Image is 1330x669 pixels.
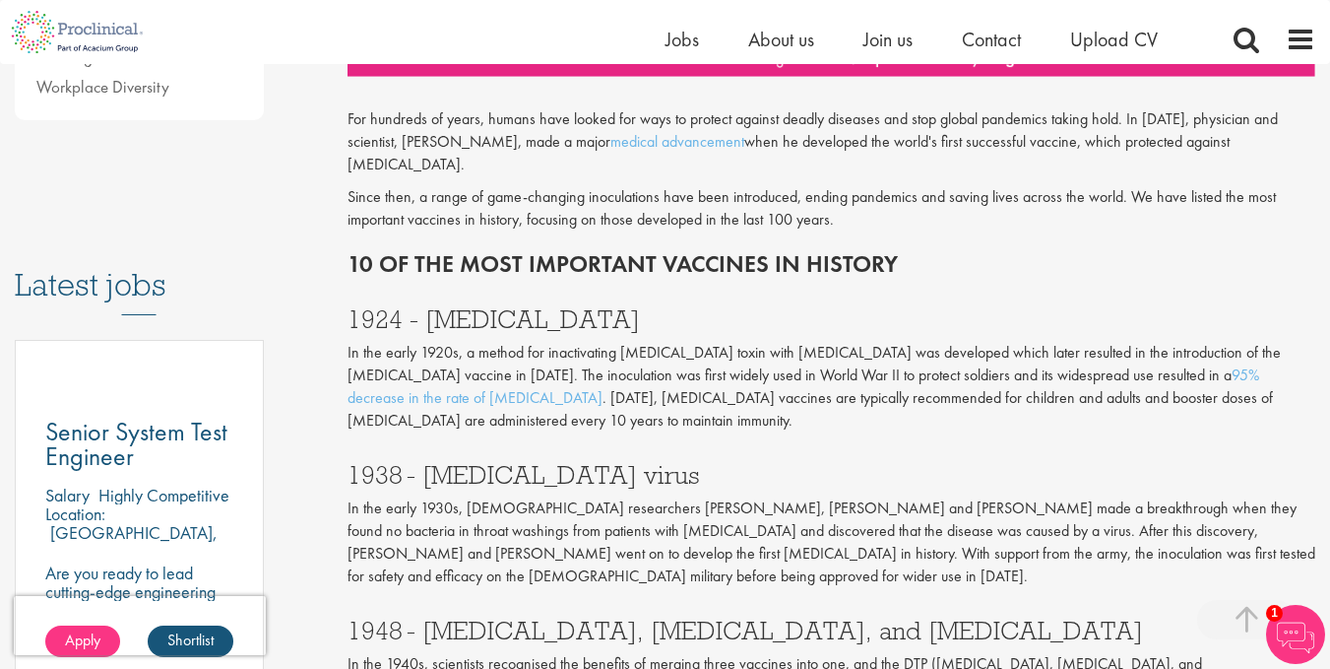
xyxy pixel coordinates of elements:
h3: 1938 - [MEDICAL_DATA] virus [348,462,1315,488]
p: Are you ready to lead cutting-edge engineering that accelerate clinical breakthroughs in biotech? [45,564,233,638]
span: Salary [45,484,90,506]
a: Contact [962,27,1021,52]
p: Since then, a range of game-changing inoculations have been introduced, ending pandemics and savi... [348,186,1315,232]
iframe: reCAPTCHA [14,596,266,655]
span: Senior System Test Engineer [45,415,227,473]
h3: Latest jobs [15,219,264,315]
a: Working in Recruitment [36,46,188,68]
h2: 10 of the most important vaccines in history [348,251,1315,277]
p: [GEOGRAPHIC_DATA], [GEOGRAPHIC_DATA] [45,521,218,563]
a: About us [748,27,814,52]
span: 1 [1266,605,1283,622]
a: 95% decrease in the rate of [MEDICAL_DATA] [348,365,1259,408]
h3: 1924 - [MEDICAL_DATA] [348,306,1315,332]
h3: 1948 - [MEDICAL_DATA], [MEDICAL_DATA], and [MEDICAL_DATA] [348,618,1315,643]
a: Senior System Test Engineer [45,420,233,469]
p: Highly Competitive [98,484,229,506]
p: In the early 1930s, [DEMOGRAPHIC_DATA] researchers [PERSON_NAME], [PERSON_NAME] and [PERSON_NAME]... [348,498,1315,587]
a: Workplace Diversity [36,76,169,98]
p: For hundreds of years, humans have looked for ways to protect against deadly diseases and stop gl... [348,108,1315,176]
a: Jobs [665,27,699,52]
a: Upload CV [1070,27,1158,52]
p: In the early 1920s, a method for inactivating [MEDICAL_DATA] toxin with [MEDICAL_DATA] was develo... [348,342,1315,432]
img: Chatbot [1266,605,1325,664]
span: Location: [45,502,105,525]
a: medical advancement [610,131,744,152]
a: Join us [863,27,913,52]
